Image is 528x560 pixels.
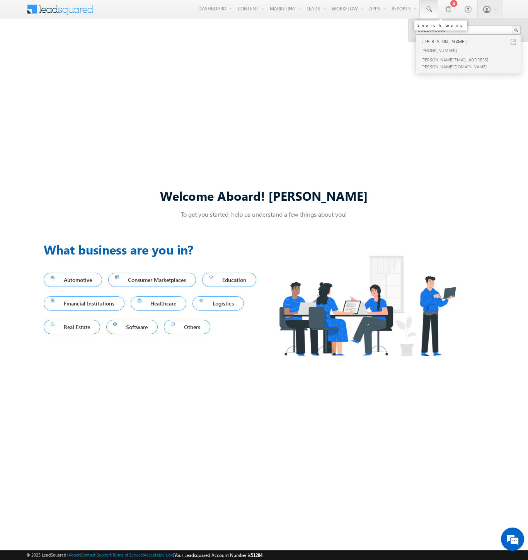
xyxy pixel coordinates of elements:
[251,552,262,558] span: 51284
[44,240,264,259] h3: What business are you in?
[115,275,189,285] span: Consumer Marketplaces
[44,187,484,204] div: Welcome Aboard! [PERSON_NAME]
[51,298,118,309] span: Financial Institutions
[171,322,203,332] span: Others
[51,275,95,285] span: Automotive
[420,37,523,46] div: [PERSON_NAME]
[420,46,523,55] div: [PHONE_NUMBER]
[199,298,237,309] span: Logistics
[420,55,523,71] div: [PERSON_NAME][EMAIL_ADDRESS][PERSON_NAME][DOMAIN_NAME]
[264,240,470,371] img: Industry.png
[417,23,464,27] div: Search Leads
[26,552,262,559] span: © 2025 LeadSquared | | | | |
[51,322,93,332] span: Real Estate
[68,552,80,557] a: About
[144,552,173,557] a: Acceptable Use
[113,322,151,332] span: Software
[112,552,143,557] a: Terms of Service
[209,275,249,285] span: Education
[174,552,262,558] span: Your Leadsquared Account Number is
[138,298,180,309] span: Healthcare
[44,210,484,218] p: To get you started, help us understand a few things about you!
[81,552,111,557] a: Contact Support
